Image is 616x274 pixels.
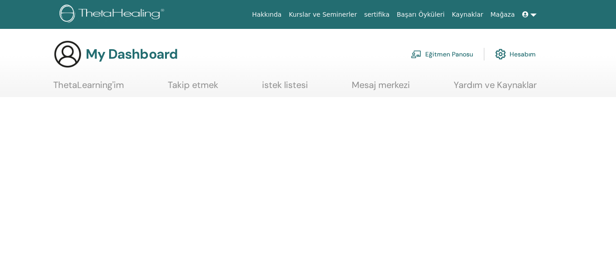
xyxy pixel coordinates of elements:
[448,6,487,23] a: Kaynaklar
[495,44,536,64] a: Hesabım
[495,46,506,62] img: cog.svg
[285,6,360,23] a: Kurslar ve Seminerler
[60,5,167,25] img: logo.png
[352,79,410,97] a: Mesaj merkezi
[454,79,537,97] a: Yardım ve Kaynaklar
[53,79,124,97] a: ThetaLearning'im
[360,6,393,23] a: sertifika
[168,79,218,97] a: Takip etmek
[487,6,518,23] a: Mağaza
[53,40,82,69] img: generic-user-icon.jpg
[86,46,178,62] h3: My Dashboard
[411,44,473,64] a: Eğitmen Panosu
[248,6,285,23] a: Hakkında
[262,79,308,97] a: istek listesi
[393,6,448,23] a: Başarı Öyküleri
[411,50,422,58] img: chalkboard-teacher.svg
